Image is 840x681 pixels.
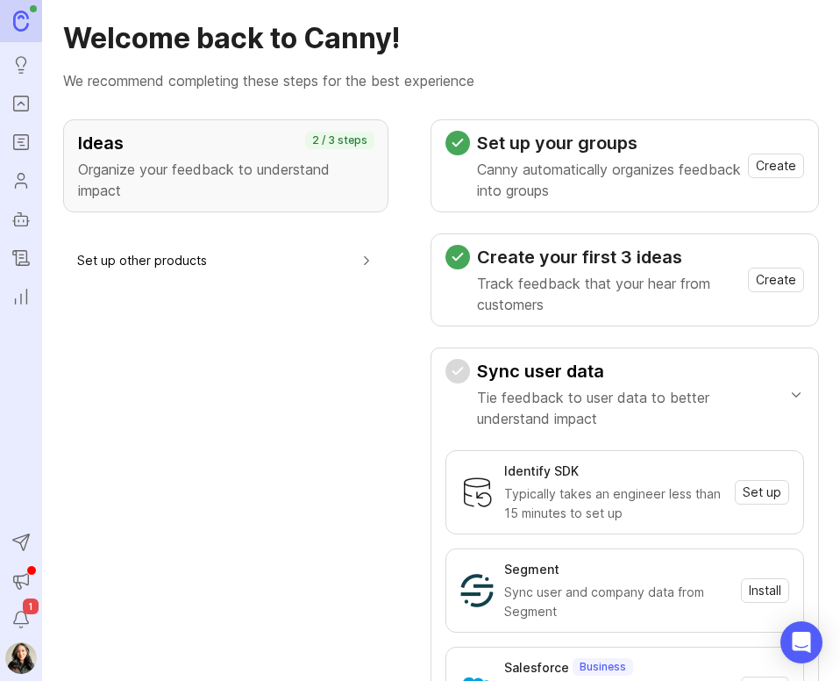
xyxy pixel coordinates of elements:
[5,565,37,597] button: Announcements
[477,359,774,384] h3: Sync user data
[748,154,804,178] button: Create
[5,49,37,81] a: Ideas
[504,560,559,579] div: Segment
[477,159,741,201] p: Canny automatically organizes feedback into groups
[445,348,804,440] button: Sync user dataTie feedback to user data to better understand impact
[504,462,579,481] div: Identify SDK
[756,157,796,175] span: Create
[477,273,741,315] p: Track feedback that your hear from customers
[735,480,789,505] button: Set up
[5,281,37,312] a: Reporting
[13,11,29,31] img: Canny Home
[5,642,37,674] img: Ysabelle Eugenio
[63,21,819,56] h1: Welcome back to Canny!
[23,599,39,614] span: 1
[5,242,37,274] a: Changelog
[477,387,774,429] p: Tie feedback to user data to better understand impact
[504,583,730,621] div: Sync user and company data from Segment
[580,660,626,674] p: Business
[477,131,741,155] h3: Set up your groups
[749,582,781,599] span: Install
[5,204,37,235] a: Autopilot
[756,271,796,289] span: Create
[5,88,37,119] a: Portal
[5,527,37,558] button: Send to Autopilot
[477,245,741,269] h3: Create your first 3 ideas
[780,621,822,663] div: Open Intercom Messenger
[460,476,494,509] img: Identify SDK
[63,119,388,212] button: IdeasOrganize your feedback to understand impact2 / 3 steps
[504,658,569,677] div: Salesforce
[741,578,789,603] button: Install
[312,133,367,147] p: 2 / 3 steps
[504,484,724,523] div: Typically takes an engineer less than 15 minutes to set up
[748,268,804,292] button: Create
[78,131,374,155] h3: Ideas
[5,165,37,197] a: Users
[63,70,819,91] p: We recommend completing these steps for the best experience
[5,604,37,635] button: Notifications
[78,159,374,201] p: Organize your feedback to understand impact
[460,574,494,607] img: Segment
[5,126,37,158] a: Roadmaps
[77,240,374,280] button: Set up other products
[743,484,781,501] span: Set up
